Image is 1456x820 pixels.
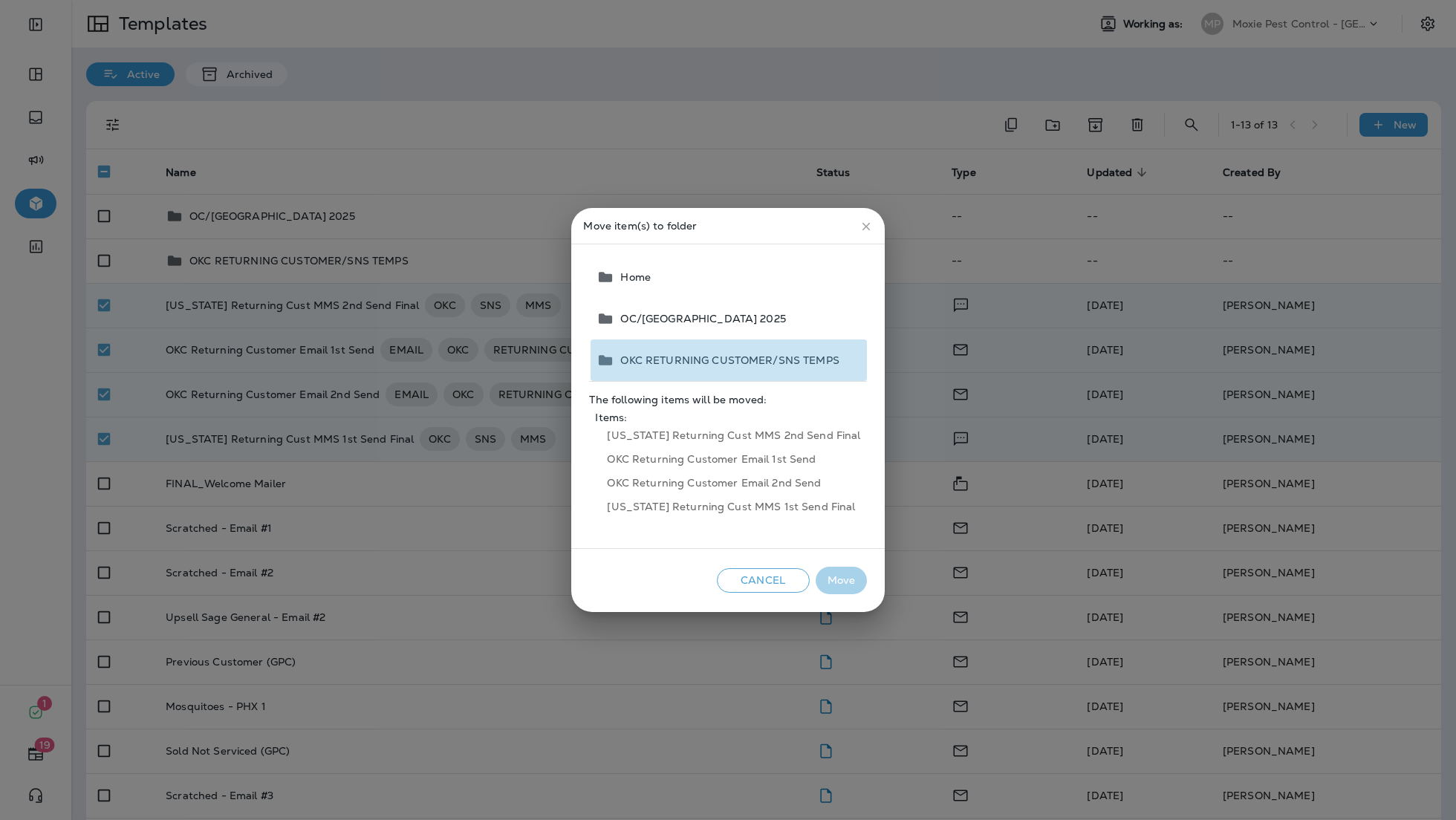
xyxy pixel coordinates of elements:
[591,298,866,339] button: OC/[GEOGRAPHIC_DATA] 2025
[717,568,810,593] button: Cancel
[583,220,872,232] p: Move item(s) to folder
[595,411,860,423] span: Items:
[854,214,879,239] button: close
[589,394,866,406] span: The following items will be moved:
[614,354,839,366] span: OKC RETURNING CUSTOMER/SNS TEMPS
[595,471,860,495] span: OKC Returning Customer Email 2nd Send
[595,423,860,447] span: [US_STATE] Returning Cust MMS 2nd Send Final
[591,339,866,381] button: OKC RETURNING CUSTOMER/SNS TEMPS
[614,313,786,325] span: OC/[GEOGRAPHIC_DATA] 2025
[595,447,860,471] span: OKC Returning Customer Email 1st Send
[595,495,860,518] span: [US_STATE] Returning Cust MMS 1st Send Final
